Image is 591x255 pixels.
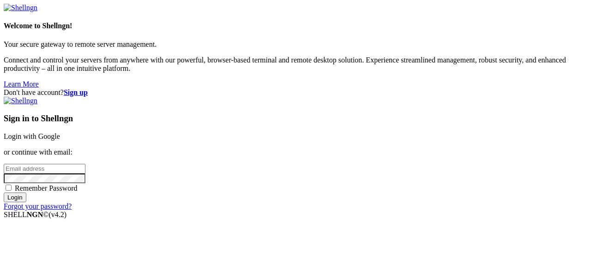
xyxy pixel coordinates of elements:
a: Learn More [4,80,39,88]
input: Email address [4,164,85,174]
a: Sign up [64,88,88,96]
input: Login [4,193,26,202]
div: Don't have account? [4,88,587,97]
a: Forgot your password? [4,202,72,210]
a: Login with Google [4,132,60,140]
p: Your secure gateway to remote server management. [4,40,587,49]
img: Shellngn [4,97,37,105]
input: Remember Password [6,185,12,191]
span: 4.2.0 [49,211,67,218]
p: Connect and control your servers from anywhere with our powerful, browser-based terminal and remo... [4,56,587,73]
img: Shellngn [4,4,37,12]
h3: Sign in to Shellngn [4,113,587,124]
p: or continue with email: [4,148,587,156]
span: Remember Password [15,184,78,192]
b: NGN [27,211,43,218]
h4: Welcome to Shellngn! [4,22,587,30]
span: SHELL © [4,211,66,218]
